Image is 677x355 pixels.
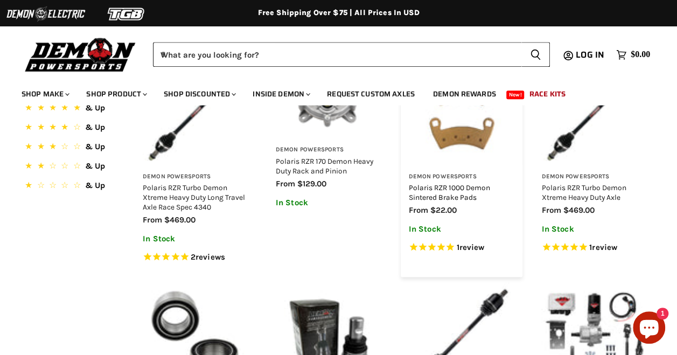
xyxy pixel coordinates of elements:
[276,157,373,175] a: Polaris RZR 170 Demon Heavy Duty Rack and Pinion
[23,140,120,156] button: 3 Stars.
[541,183,626,201] a: Polaris RZR Turbo Demon Xtreme Heavy Duty Axle
[143,252,249,263] span: Rated 5.0 out of 5 stars 2 reviews
[297,179,326,189] span: $129.00
[143,173,249,181] h3: Demon Powersports
[563,205,594,215] span: $469.00
[319,83,423,105] a: Request Custom Axles
[276,198,382,207] p: In Stock
[191,252,225,262] span: 2 reviews
[409,242,515,253] span: Rated 5.0 out of 5 stars 1 reviews
[456,242,484,252] span: 1 reviews
[409,173,515,181] h3: Demon Powersports
[13,83,76,105] a: Shop Make
[85,142,105,151] span: & Up
[631,50,650,60] span: $0.00
[541,242,647,253] span: Rated 5.0 out of 5 stars 1 reviews
[156,83,242,105] a: Shop Discounted
[541,173,647,181] h3: Demon Powersports
[630,311,668,346] inbox-online-store-chat: Shopify online store chat
[22,35,139,73] img: Demon Powersports
[196,252,225,262] span: reviews
[425,83,504,105] a: Demon Rewards
[506,91,525,99] span: New!
[245,83,317,105] a: Inside Demon
[576,48,604,61] span: Log in
[143,183,245,211] a: Polaris RZR Turbo Demon Xtreme Heavy Duty Long Travel Axle Race Spec 4340
[85,161,105,171] span: & Up
[611,47,655,62] a: $0.00
[23,101,120,117] button: 5 Stars.
[592,242,617,252] span: review
[23,179,120,194] button: 1 Star.
[276,146,382,154] h3: Demon Powersports
[571,50,611,60] a: Log in
[23,121,120,136] button: 4 Stars.
[409,59,515,165] img: Polaris RZR 1000 Demon Sintered Brake Pads
[78,83,153,105] a: Shop Product
[85,122,105,132] span: & Up
[541,205,561,215] span: from
[521,42,550,67] button: Search
[521,83,574,105] a: Race Kits
[85,180,105,190] span: & Up
[459,242,484,252] span: review
[276,179,295,189] span: from
[143,215,162,225] span: from
[409,205,428,215] span: from
[430,205,457,215] span: $22.00
[409,183,490,201] a: Polaris RZR 1000 Demon Sintered Brake Pads
[86,4,167,24] img: TGB Logo 2
[153,42,521,67] input: When autocomplete results are available use up and down arrows to review and enter to select
[5,4,86,24] img: Demon Electric Logo 2
[143,59,249,165] img: Polaris RZR Turbo Demon Xtreme Heavy Duty Long Travel Axle Race Spec 4340
[541,59,647,165] img: Polaris RZR Turbo Demon Xtreme Heavy Duty Axle
[153,42,550,67] form: Product
[85,103,105,113] span: & Up
[23,159,120,175] button: 2 Stars.
[13,79,647,105] ul: Main menu
[164,215,196,225] span: $469.00
[541,225,647,234] p: In Stock
[143,234,249,243] p: In Stock
[589,242,617,252] span: 1 reviews
[409,225,515,234] p: In Stock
